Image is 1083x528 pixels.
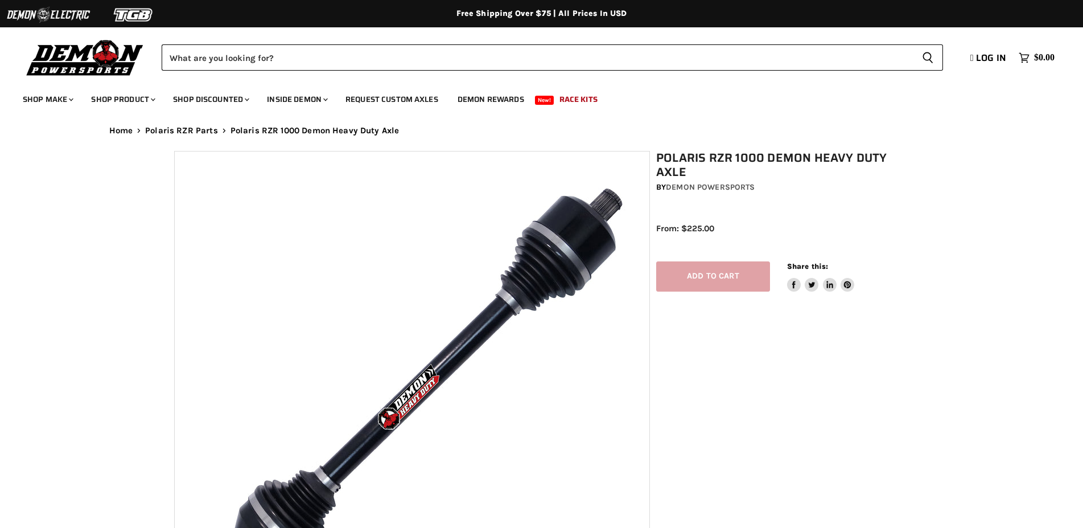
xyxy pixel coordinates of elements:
span: Share this: [787,262,828,271]
a: Shop Product [83,88,162,111]
span: Log in [976,51,1006,65]
span: From: $225.00 [656,223,714,234]
a: $0.00 [1013,50,1060,66]
a: Request Custom Axles [337,88,447,111]
a: Demon Powersports [666,182,755,192]
a: Polaris RZR Parts [145,126,218,136]
a: Log in [965,53,1013,63]
a: Demon Rewards [449,88,533,111]
h1: Polaris RZR 1000 Demon Heavy Duty Axle [656,151,916,179]
div: Free Shipping Over $75 | All Prices In USD [87,9,997,19]
nav: Breadcrumbs [87,126,997,136]
button: Search [913,44,943,71]
span: Polaris RZR 1000 Demon Heavy Duty Axle [230,126,400,136]
input: Search [162,44,913,71]
span: $0.00 [1034,52,1055,63]
aside: Share this: [787,261,855,292]
span: New! [535,96,554,105]
a: Race Kits [551,88,606,111]
a: Home [109,126,133,136]
div: by [656,181,916,194]
form: Product [162,44,943,71]
a: Inside Demon [258,88,335,111]
ul: Main menu [14,83,1052,111]
img: Demon Electric Logo 2 [6,4,91,26]
a: Shop Discounted [164,88,256,111]
img: Demon Powersports [23,37,147,77]
a: Shop Make [14,88,80,111]
img: TGB Logo 2 [91,4,176,26]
